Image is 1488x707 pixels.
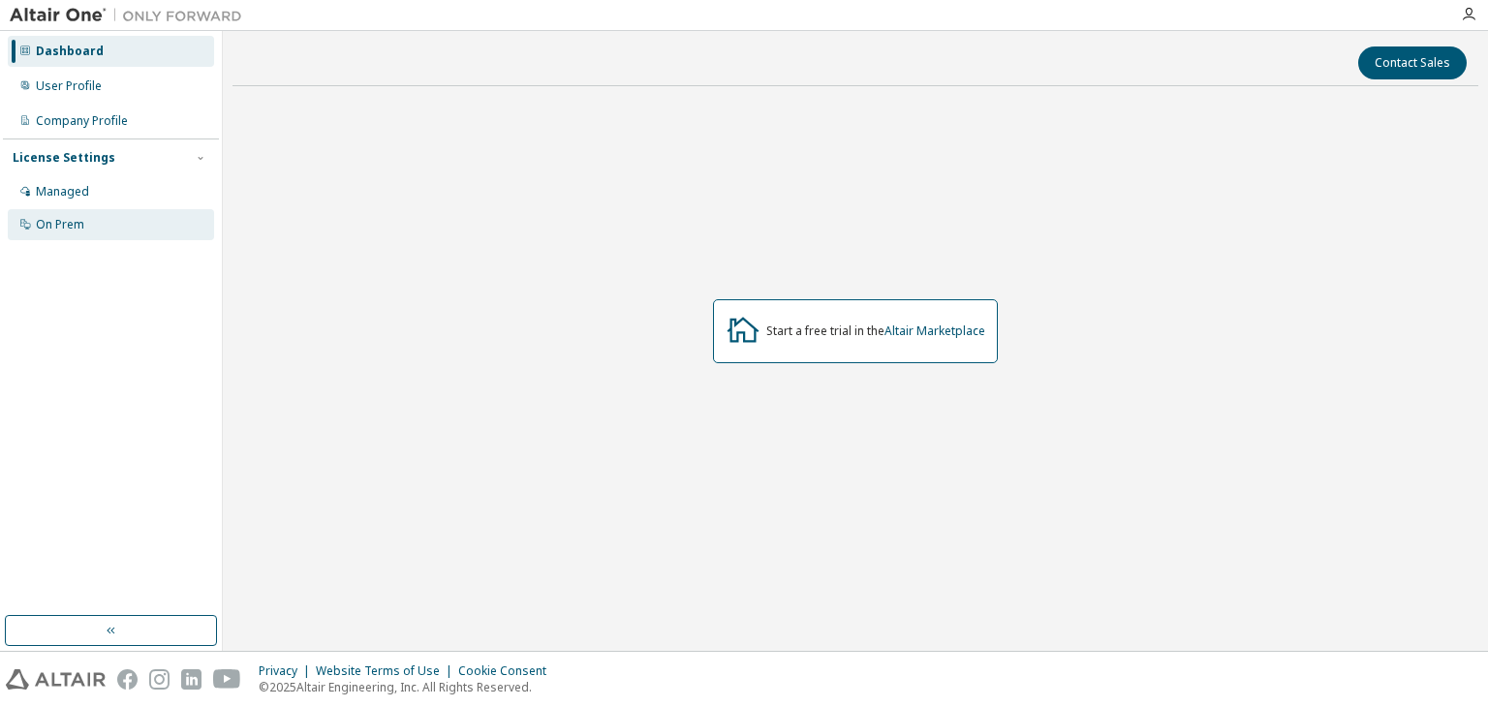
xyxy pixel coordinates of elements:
[766,323,985,339] div: Start a free trial in the
[259,663,316,679] div: Privacy
[1358,46,1467,79] button: Contact Sales
[259,679,558,695] p: © 2025 Altair Engineering, Inc. All Rights Reserved.
[458,663,558,679] div: Cookie Consent
[117,669,138,690] img: facebook.svg
[13,150,115,166] div: License Settings
[884,323,985,339] a: Altair Marketplace
[36,78,102,94] div: User Profile
[149,669,170,690] img: instagram.svg
[36,184,89,200] div: Managed
[213,669,241,690] img: youtube.svg
[36,217,84,232] div: On Prem
[36,44,104,59] div: Dashboard
[36,113,128,129] div: Company Profile
[6,669,106,690] img: altair_logo.svg
[316,663,458,679] div: Website Terms of Use
[10,6,252,25] img: Altair One
[181,669,201,690] img: linkedin.svg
